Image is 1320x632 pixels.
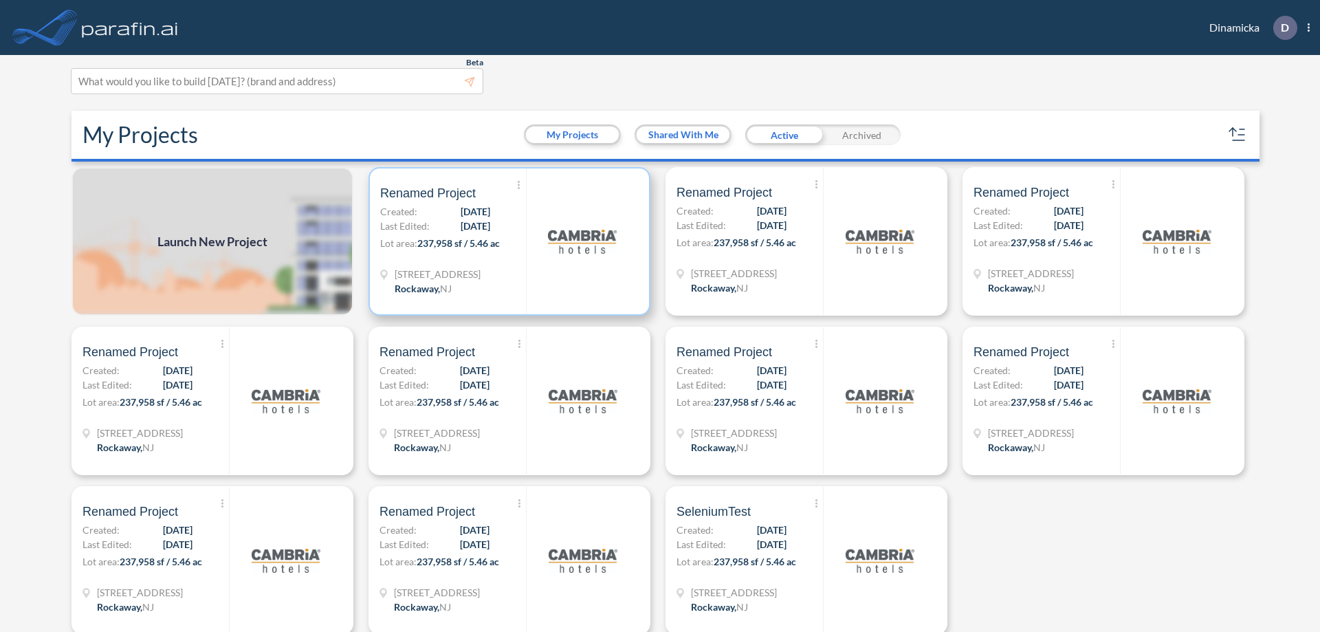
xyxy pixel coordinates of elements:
span: Rockaway , [988,442,1033,453]
img: logo [1143,207,1211,276]
span: [DATE] [460,537,489,552]
span: Rockaway , [988,282,1033,294]
span: [DATE] [461,219,490,233]
span: Rockaway , [394,601,439,613]
span: Rockaway , [691,601,736,613]
span: 237,958 sf / 5.46 ac [714,237,796,248]
span: Last Edited: [676,218,726,232]
span: Rockaway , [395,283,440,294]
span: [DATE] [757,537,786,552]
span: Renamed Project [676,344,772,360]
span: Renamed Project [973,184,1069,201]
span: 321 Mt Hope Ave [691,585,777,600]
span: [DATE] [1054,363,1083,378]
div: Rockaway, NJ [97,440,154,455]
span: 321 Mt Hope Ave [691,426,777,440]
span: SeleniumTest [676,503,751,520]
span: NJ [439,601,451,613]
span: 321 Mt Hope Ave [691,266,777,281]
span: Created: [82,363,120,378]
span: 237,958 sf / 5.46 ac [120,556,202,567]
button: Shared With Me [637,127,729,143]
div: Rockaway, NJ [395,281,452,296]
img: logo [846,367,914,435]
span: Last Edited: [82,537,132,552]
span: Created: [676,523,714,537]
span: [DATE] [461,204,490,219]
button: My Projects [526,127,619,143]
span: 321 Mt Hope Ave [395,267,481,281]
span: Lot area: [973,237,1011,248]
span: [DATE] [757,363,786,378]
div: Rockaway, NJ [691,600,748,614]
p: D [1281,21,1289,34]
span: 321 Mt Hope Ave [394,585,480,600]
img: logo [548,207,617,276]
span: [DATE] [757,523,786,537]
div: Active [745,124,823,145]
img: logo [79,14,181,41]
span: [DATE] [163,378,192,392]
img: logo [846,526,914,595]
span: NJ [142,601,154,613]
span: Renamed Project [676,184,772,201]
span: Rockaway , [691,282,736,294]
span: [DATE] [163,363,192,378]
span: NJ [440,283,452,294]
span: 321 Mt Hope Ave [988,266,1074,281]
span: [DATE] [1054,378,1083,392]
span: [DATE] [460,378,489,392]
span: Created: [82,523,120,537]
span: NJ [1033,282,1045,294]
span: Created: [676,363,714,378]
h2: My Projects [82,122,198,148]
img: logo [252,367,320,435]
span: 237,958 sf / 5.46 ac [417,237,500,249]
img: logo [1143,367,1211,435]
span: [DATE] [757,204,786,218]
span: Last Edited: [380,219,430,233]
span: [DATE] [460,523,489,537]
img: add [71,167,353,316]
span: 321 Mt Hope Ave [394,426,480,440]
span: Last Edited: [973,218,1023,232]
span: Last Edited: [676,378,726,392]
img: logo [549,526,617,595]
span: [DATE] [163,523,192,537]
div: Archived [823,124,901,145]
span: Created: [973,204,1011,218]
span: 237,958 sf / 5.46 ac [714,556,796,567]
span: NJ [736,282,748,294]
span: Created: [973,363,1011,378]
span: Created: [380,204,417,219]
span: Lot area: [82,556,120,567]
span: [DATE] [1054,218,1083,232]
span: Lot area: [676,556,714,567]
span: Rockaway , [691,442,736,453]
span: Renamed Project [82,503,178,520]
div: Rockaway, NJ [394,600,451,614]
img: logo [549,367,617,435]
span: [DATE] [757,218,786,232]
span: 237,958 sf / 5.46 ac [1011,396,1093,408]
div: Rockaway, NJ [988,281,1045,295]
span: Lot area: [676,396,714,408]
div: Rockaway, NJ [97,600,154,614]
span: NJ [439,442,451,453]
img: logo [252,526,320,595]
span: 237,958 sf / 5.46 ac [417,556,499,567]
span: Last Edited: [973,378,1023,392]
span: Last Edited: [379,378,429,392]
span: NJ [1033,442,1045,453]
span: [DATE] [460,363,489,378]
span: Lot area: [676,237,714,248]
span: Renamed Project [82,344,178,360]
span: Launch New Project [157,232,267,251]
div: Rockaway, NJ [691,281,748,295]
span: Renamed Project [379,344,475,360]
span: Rockaway , [97,442,142,453]
div: Rockaway, NJ [691,440,748,455]
span: Lot area: [379,396,417,408]
span: Renamed Project [973,344,1069,360]
span: Rockaway , [97,601,142,613]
